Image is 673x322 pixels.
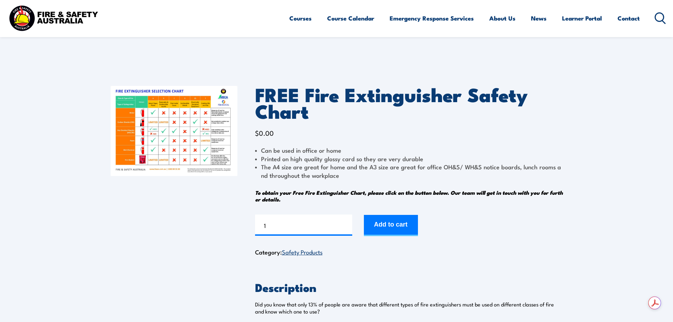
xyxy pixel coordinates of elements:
a: Contact [618,9,640,28]
a: Learner Portal [562,9,602,28]
li: The A4 size are great for home and the A3 size are great for office OH&S/ WH&S notice boards, lun... [255,163,563,179]
a: Safety Products [282,247,323,256]
li: Can be used in office or home [255,146,563,154]
a: News [531,9,547,28]
a: Course Calendar [327,9,374,28]
bdi: 0.00 [255,128,274,137]
input: Product quantity [255,215,352,236]
span: Category: [255,247,323,256]
button: Add to cart [364,215,418,236]
a: Courses [289,9,312,28]
a: Emergency Response Services [390,9,474,28]
img: FREE Fire Extinguisher Safety Chart [111,86,237,176]
span: $ [255,128,259,137]
p: Did you know that only 13% of people are aware that different types of fire extinguishers must be... [255,301,563,315]
a: About Us [489,9,515,28]
em: To obtain your Free Fire Extinguisher Chart, please click on the button below. Our team will get ... [255,188,563,203]
h2: Description [255,282,563,292]
h1: FREE Fire Extinguisher Safety Chart [255,86,563,119]
li: Printed on high quality glossy card so they are very durable [255,154,563,163]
